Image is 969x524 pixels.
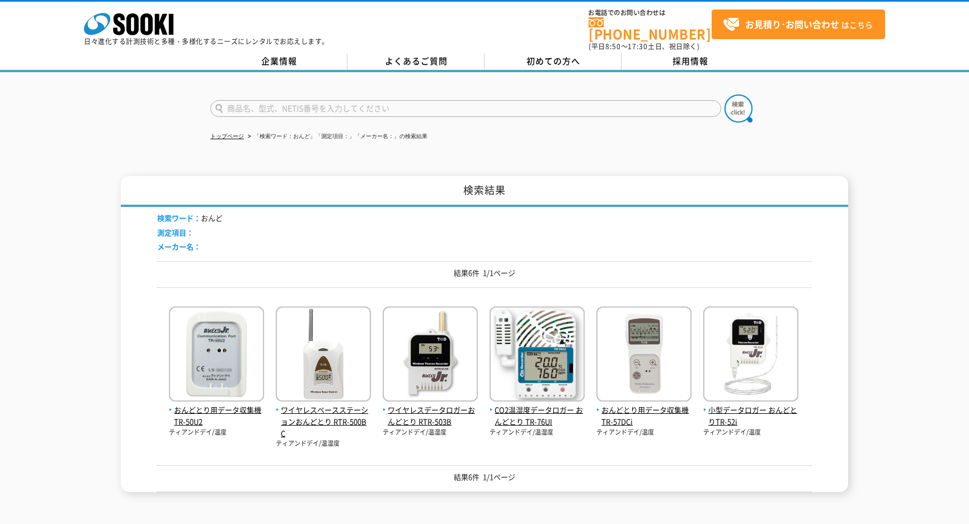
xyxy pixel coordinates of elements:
strong: お見積り･お問い合わせ [745,17,839,31]
span: CO2温湿度データロガー おんどとり TR-76UI [490,404,585,428]
span: 8:50 [605,41,621,51]
img: TR-57DCi [596,306,692,404]
p: 日々進化する計測技術と多種・多様化するニーズにレンタルでお応えします。 [84,38,329,45]
a: ワイヤレスデータロガーおんどとり RTR-503B [383,393,478,427]
span: メーカー名： [157,241,201,252]
span: (平日 ～ 土日、祝日除く) [589,41,699,51]
a: よくあるご質問 [347,53,484,70]
img: RTR-500BC [276,306,371,404]
span: ワイヤレスデータロガーおんどとり RTR-503B [383,404,478,428]
span: ワイヤレスベースステーションおんどとり RTR-500BC [276,404,371,439]
img: btn_search.png [725,95,752,122]
p: ティアンドデイ/温度 [703,428,798,437]
p: 結果6件 1/1ページ [157,267,812,279]
a: [PHONE_NUMBER] [589,17,712,40]
img: TR-50U2 [169,306,264,404]
a: 採用情報 [622,53,759,70]
li: 「検索ワード：おんど」「測定項目：」「メーカー名：」の検索結果 [246,131,427,143]
a: おんどとり用データ収集機 TR-50U2 [169,393,264,427]
span: 小型データロガー おんどとりTR-52i [703,404,798,428]
img: おんどとりTR-52i [703,306,798,404]
span: 初めての方へ [526,55,580,67]
a: 企業情報 [210,53,347,70]
p: ティアンドデイ/温度 [596,428,692,437]
img: RTR-503B [383,306,478,404]
h1: 検索結果 [121,176,848,207]
p: ティアンドデイ/温湿度 [276,439,371,449]
p: ティアンドデイ/温度 [169,428,264,437]
p: 結果6件 1/1ページ [157,471,812,483]
input: 商品名、型式、NETIS番号を入力してください [210,100,721,117]
a: CO2温湿度データロガー おんどとり TR-76UI [490,393,585,427]
a: 小型データロガー おんどとりTR-52i [703,393,798,427]
p: ティアンドデイ/温湿度 [383,428,478,437]
span: お電話でのお問い合わせは [589,10,712,16]
a: トップページ [210,133,244,139]
p: ティアンドデイ/温湿度 [490,428,585,437]
a: ワイヤレスベースステーションおんどとり RTR-500BC [276,393,371,439]
li: おんど [157,213,223,224]
span: はこちら [723,16,873,33]
a: お見積り･お問い合わせはこちら [712,10,885,39]
a: おんどとり用データ収集機 TR-57DCi [596,393,692,427]
span: おんどとり用データ収集機 TR-50U2 [169,404,264,428]
img: TR-76UI [490,306,585,404]
span: おんどとり用データ収集機 TR-57DCi [596,404,692,428]
span: 17:30 [628,41,648,51]
span: 測定項目： [157,227,194,238]
span: 検索ワード： [157,213,201,223]
a: 初めての方へ [484,53,622,70]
